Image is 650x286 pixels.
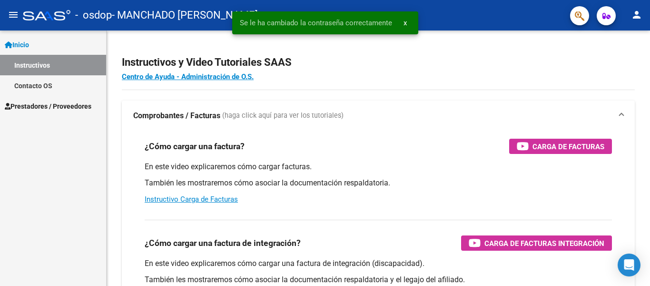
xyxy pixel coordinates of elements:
[145,258,612,269] p: En este video explicaremos cómo cargar una factura de integración (discapacidad).
[133,111,220,121] strong: Comprobantes / Facturas
[145,162,612,172] p: En este video explicaremos cómo cargar facturas.
[5,40,29,50] span: Inicio
[618,254,640,276] div: Open Intercom Messenger
[222,111,344,121] span: (haga click aquí para ver los tutoriales)
[484,237,604,249] span: Carga de Facturas Integración
[112,5,258,26] span: - MANCHADO [PERSON_NAME]
[145,178,612,188] p: También les mostraremos cómo asociar la documentación respaldatoria.
[461,235,612,251] button: Carga de Facturas Integración
[145,275,612,285] p: También les mostraremos cómo asociar la documentación respaldatoria y el legajo del afiliado.
[145,195,238,204] a: Instructivo Carga de Facturas
[509,139,612,154] button: Carga de Facturas
[396,14,414,31] button: x
[8,9,19,20] mat-icon: menu
[240,18,392,28] span: Se le ha cambiado la contraseña correctamente
[631,9,642,20] mat-icon: person
[532,141,604,153] span: Carga de Facturas
[145,140,245,153] h3: ¿Cómo cargar una factura?
[122,101,635,131] mat-expansion-panel-header: Comprobantes / Facturas (haga click aquí para ver los tutoriales)
[122,72,254,81] a: Centro de Ayuda - Administración de O.S.
[145,236,301,250] h3: ¿Cómo cargar una factura de integración?
[75,5,112,26] span: - osdop
[404,19,407,27] span: x
[122,53,635,71] h2: Instructivos y Video Tutoriales SAAS
[5,101,91,112] span: Prestadores / Proveedores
